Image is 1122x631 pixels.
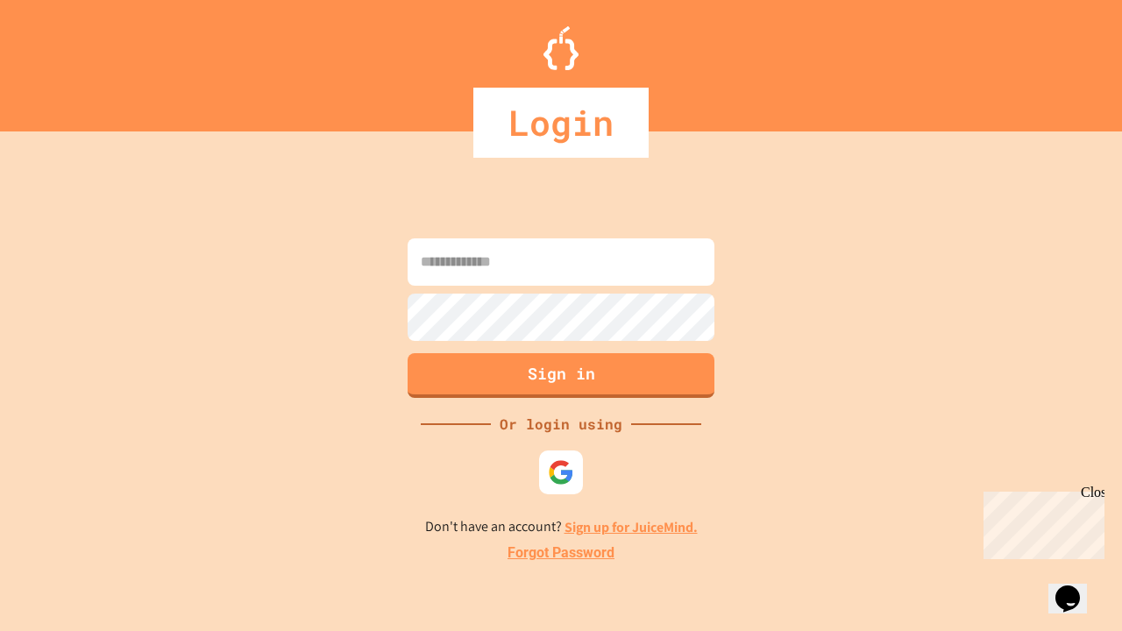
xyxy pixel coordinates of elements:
p: Don't have an account? [425,516,698,538]
a: Sign up for JuiceMind. [565,518,698,536]
img: Logo.svg [543,26,579,70]
div: Login [473,88,649,158]
div: Or login using [491,414,631,435]
div: Chat with us now!Close [7,7,121,111]
iframe: chat widget [976,485,1104,559]
button: Sign in [408,353,714,398]
a: Forgot Password [508,542,614,564]
iframe: chat widget [1048,561,1104,613]
img: google-icon.svg [548,459,574,486]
